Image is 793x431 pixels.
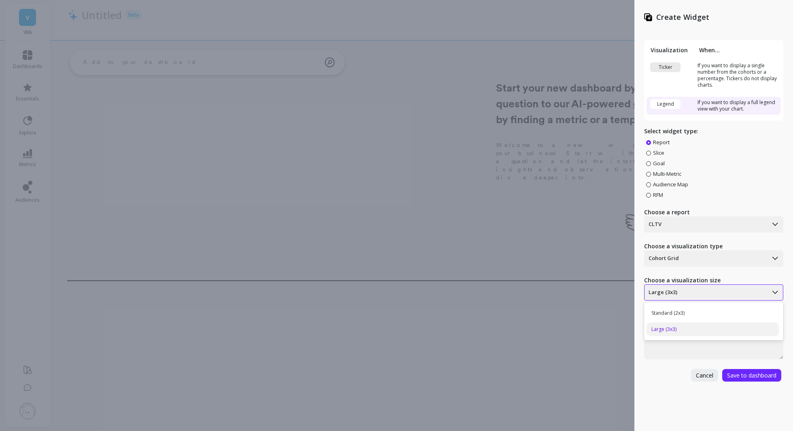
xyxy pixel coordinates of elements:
[647,322,779,336] div: Large (3x3)
[695,97,781,115] td: If you want to display a full legend view with your chart.
[653,181,688,188] span: Audience Map
[647,46,695,54] th: Visualization
[727,371,776,379] span: Save to dashboard
[653,149,664,156] span: Slice
[691,369,718,382] button: Cancel
[695,60,781,91] td: If you want to display a single number from the cohorts or a percentage. Tickers do not display c...
[695,46,781,54] th: When...
[644,127,783,135] p: Select widget type:
[644,276,783,284] label: Choose a visualization size
[644,208,783,216] label: Choose a report
[644,242,783,250] label: Choose a visualization type
[653,170,681,177] span: Multi-Metric
[650,99,681,109] div: Legend
[647,306,779,320] div: Standard (2x3)
[653,139,670,146] span: Report
[656,12,709,22] p: Create Widget
[653,191,663,198] span: RFM
[722,369,781,382] button: Save to dashboard
[653,160,665,167] span: Goal
[650,62,681,72] div: Ticker
[696,371,713,379] span: Cancel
